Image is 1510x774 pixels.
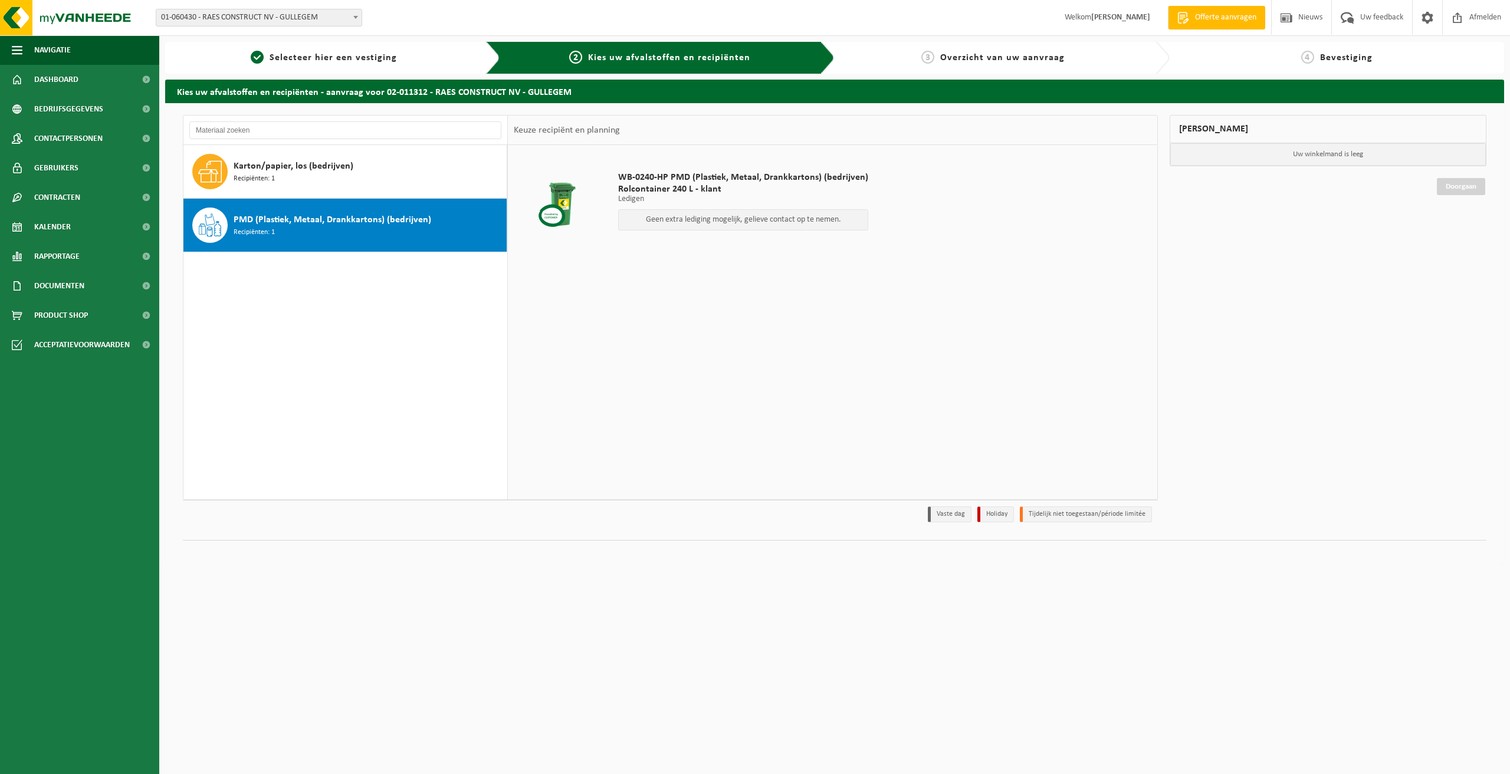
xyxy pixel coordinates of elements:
button: PMD (Plastiek, Metaal, Drankkartons) (bedrijven) Recipiënten: 1 [183,199,507,252]
span: Dashboard [34,65,78,94]
li: Holiday [977,506,1014,522]
div: [PERSON_NAME] [1170,115,1487,143]
span: 01-060430 - RAES CONSTRUCT NV - GULLEGEM [156,9,362,27]
span: Offerte aanvragen [1192,12,1259,24]
span: 4 [1301,51,1314,64]
a: 1Selecteer hier een vestiging [171,51,477,65]
span: Contactpersonen [34,124,103,153]
span: 1 [251,51,264,64]
a: Doorgaan [1437,178,1485,195]
span: Selecteer hier een vestiging [270,53,397,62]
li: Tijdelijk niet toegestaan/période limitée [1020,506,1152,522]
span: Kies uw afvalstoffen en recipiënten [588,53,750,62]
span: Bedrijfsgegevens [34,94,103,124]
span: WB-0240-HP PMD (Plastiek, Metaal, Drankkartons) (bedrijven) [618,172,868,183]
span: Rapportage [34,242,80,271]
span: Documenten [34,271,84,301]
span: Overzicht van uw aanvraag [940,53,1065,62]
span: PMD (Plastiek, Metaal, Drankkartons) (bedrijven) [234,213,431,227]
span: Product Shop [34,301,88,330]
p: Uw winkelmand is leeg [1170,143,1486,166]
span: Navigatie [34,35,71,65]
a: Offerte aanvragen [1168,6,1265,29]
p: Ledigen [618,195,868,203]
span: Acceptatievoorwaarden [34,330,130,360]
li: Vaste dag [928,506,971,522]
button: Karton/papier, los (bedrijven) Recipiënten: 1 [183,145,507,199]
span: Kalender [34,212,71,242]
span: Contracten [34,183,80,212]
strong: [PERSON_NAME] [1091,13,1150,22]
span: Karton/papier, los (bedrijven) [234,159,353,173]
span: Recipiënten: 1 [234,227,275,238]
div: Keuze recipiënt en planning [508,116,626,145]
span: Bevestiging [1320,53,1373,62]
span: 2 [569,51,582,64]
p: Geen extra lediging mogelijk, gelieve contact op te nemen. [625,216,862,224]
span: Recipiënten: 1 [234,173,275,185]
span: Rolcontainer 240 L - klant [618,183,868,195]
input: Materiaal zoeken [189,121,501,139]
span: Gebruikers [34,153,78,183]
span: 3 [921,51,934,64]
h2: Kies uw afvalstoffen en recipiënten - aanvraag voor 02-011312 - RAES CONSTRUCT NV - GULLEGEM [165,80,1504,103]
span: 01-060430 - RAES CONSTRUCT NV - GULLEGEM [156,9,362,26]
